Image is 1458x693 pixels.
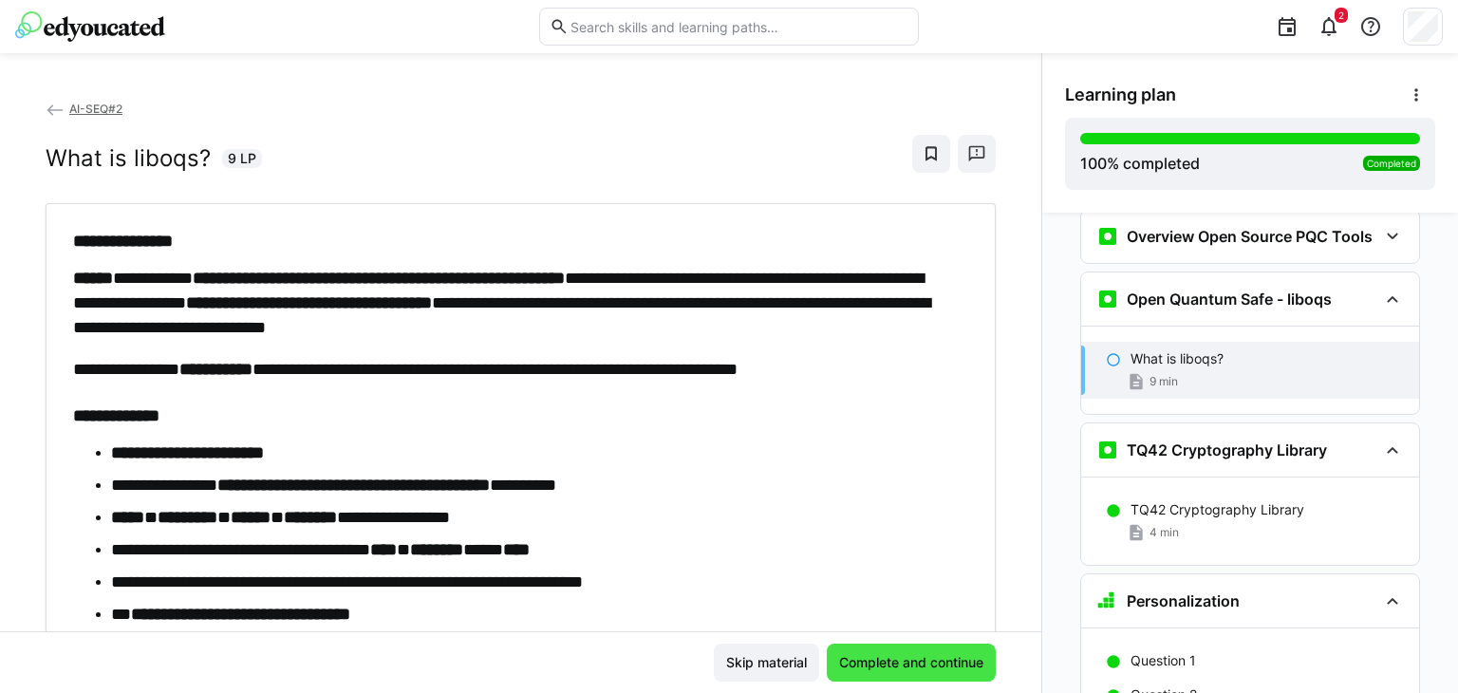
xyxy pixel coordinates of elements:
[723,653,810,672] span: Skip material
[46,144,211,173] h2: What is liboqs?
[1127,591,1240,610] h3: Personalization
[836,653,986,672] span: Complete and continue
[1127,290,1332,309] h3: Open Quantum Safe - liboqs
[69,102,122,116] span: AI-SEQ#2
[569,18,908,35] input: Search skills and learning paths…
[46,102,122,116] a: AI-SEQ#2
[827,644,996,682] button: Complete and continue
[1127,227,1373,246] h3: Overview Open Source PQC Tools
[1367,158,1416,169] span: Completed
[1150,374,1178,389] span: 9 min
[714,644,819,682] button: Skip material
[1127,440,1327,459] h3: TQ42 Cryptography Library
[228,149,256,168] span: 9 LP
[1131,349,1224,368] p: What is liboqs?
[1080,152,1200,175] div: % completed
[1338,9,1344,21] span: 2
[1131,500,1304,519] p: TQ42 Cryptography Library
[1080,154,1107,173] span: 100
[1131,651,1196,670] p: Question 1
[1065,84,1176,105] span: Learning plan
[1150,525,1179,540] span: 4 min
